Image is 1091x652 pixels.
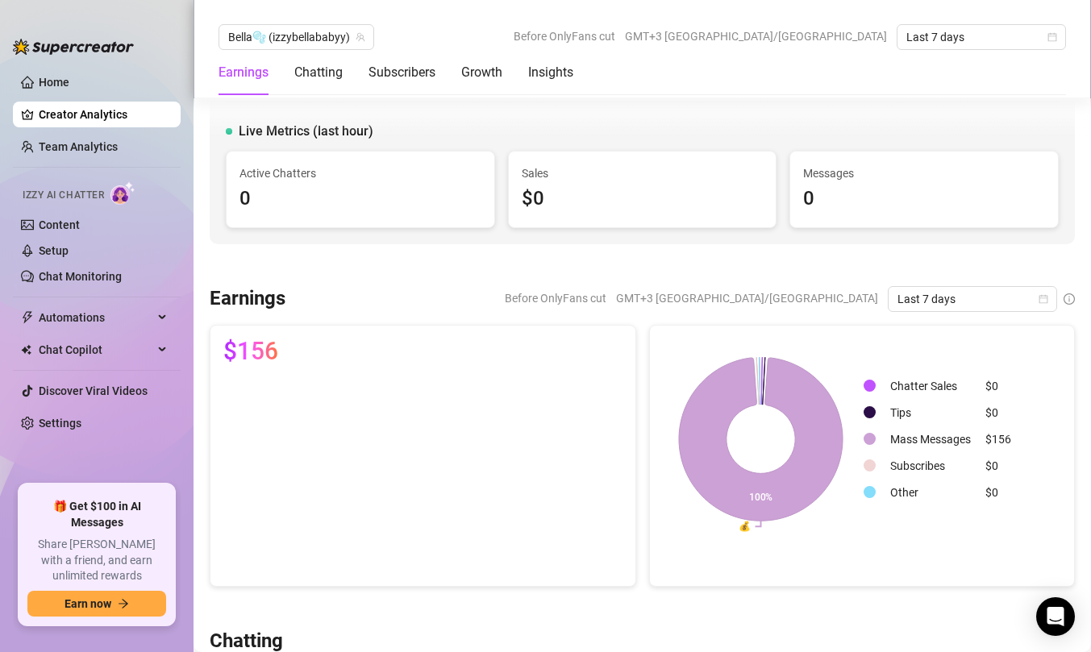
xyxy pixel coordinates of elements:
[1047,32,1057,42] span: calendar
[461,63,502,82] div: Growth
[985,457,1011,475] div: $0
[522,184,764,214] div: $0
[884,426,977,451] td: Mass Messages
[65,597,111,610] span: Earn now
[27,591,166,617] button: Earn nowarrow-right
[985,377,1011,395] div: $0
[738,520,750,532] text: 💰
[528,63,573,82] div: Insights
[294,63,343,82] div: Chatting
[514,24,615,48] span: Before OnlyFans cut
[985,430,1011,448] div: $156
[505,286,606,310] span: Before OnlyFans cut
[39,417,81,430] a: Settings
[39,76,69,89] a: Home
[223,338,278,364] span: $156
[239,122,373,141] span: Live Metrics (last hour)
[23,188,104,203] span: Izzy AI Chatter
[616,286,878,310] span: GMT+3 [GEOGRAPHIC_DATA]/[GEOGRAPHIC_DATA]
[985,404,1011,422] div: $0
[803,164,1045,182] span: Messages
[39,218,80,231] a: Content
[1064,293,1075,305] span: info-circle
[884,480,977,505] td: Other
[985,484,1011,501] div: $0
[39,244,69,257] a: Setup
[39,337,153,363] span: Chat Copilot
[803,184,1045,214] div: 0
[219,63,269,82] div: Earnings
[369,63,435,82] div: Subscribers
[906,25,1056,49] span: Last 7 days
[1036,597,1075,636] div: Open Intercom Messenger
[27,537,166,584] span: Share [PERSON_NAME] with a friend, and earn unlimited rewards
[39,140,118,153] a: Team Analytics
[39,384,148,397] a: Discover Viral Videos
[897,287,1047,311] span: Last 7 days
[39,305,153,330] span: Automations
[356,32,365,42] span: team
[39,102,168,127] a: Creator Analytics
[625,24,887,48] span: GMT+3 [GEOGRAPHIC_DATA]/[GEOGRAPHIC_DATA]
[27,499,166,530] span: 🎁 Get $100 in AI Messages
[13,39,134,55] img: logo-BBDzfeDw.svg
[1039,294,1048,304] span: calendar
[884,453,977,478] td: Subscribes
[522,164,764,182] span: Sales
[228,25,364,49] span: Bella🫧 (izzybellababyy)
[239,184,481,214] div: 0
[239,164,481,182] span: Active Chatters
[39,270,122,283] a: Chat Monitoring
[118,598,129,609] span: arrow-right
[884,400,977,425] td: Tips
[110,181,135,205] img: AI Chatter
[21,311,34,324] span: thunderbolt
[21,344,31,355] img: Chat Copilot
[884,373,977,398] td: Chatter Sales
[210,286,285,312] h3: Earnings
